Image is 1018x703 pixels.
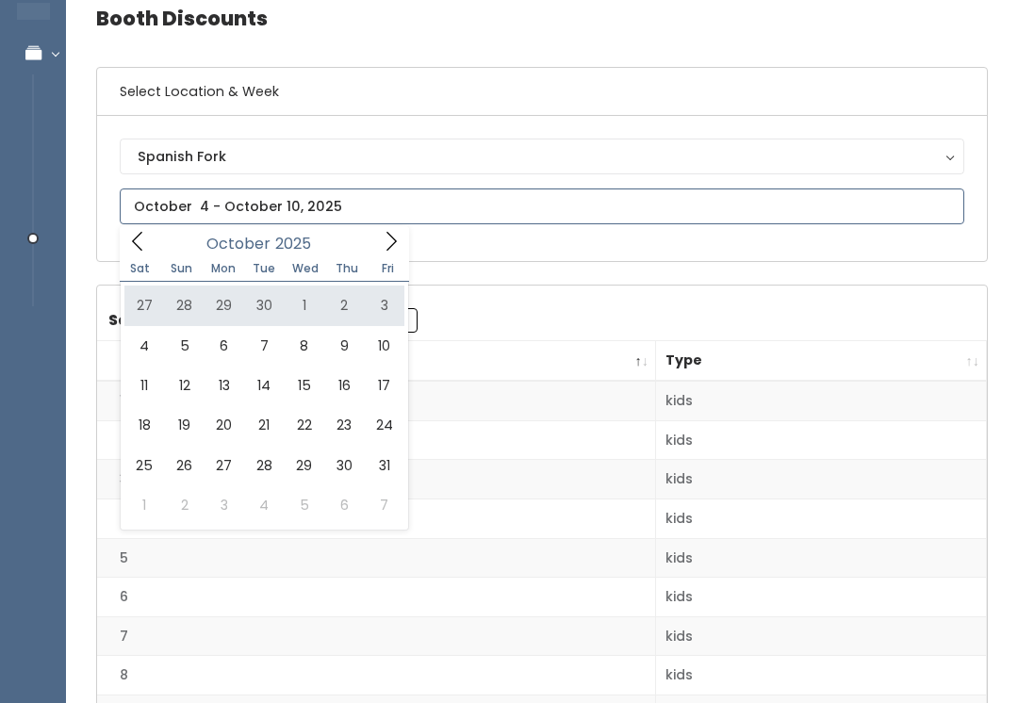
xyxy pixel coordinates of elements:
span: October 23, 2025 [324,405,364,445]
span: November 2, 2025 [164,485,204,525]
td: kids [656,578,987,617]
td: 4 [97,499,656,539]
span: September 29, 2025 [205,286,244,325]
td: 3 [97,460,656,499]
span: October 3, 2025 [364,286,403,325]
span: November 3, 2025 [205,485,244,525]
span: October 28, 2025 [244,446,284,485]
td: kids [656,420,987,460]
td: kids [656,460,987,499]
span: November 5, 2025 [285,485,324,525]
span: October 1, 2025 [285,286,324,325]
span: October 19, 2025 [164,405,204,445]
span: October 18, 2025 [124,405,164,445]
th: Type: activate to sort column ascending [656,341,987,382]
span: Sun [161,263,203,274]
td: kids [656,616,987,656]
span: October 14, 2025 [244,366,284,405]
span: October 9, 2025 [324,326,364,366]
span: November 6, 2025 [324,485,364,525]
span: October 30, 2025 [324,446,364,485]
span: Tue [243,263,285,274]
span: October 7, 2025 [244,326,284,366]
span: October 16, 2025 [324,366,364,405]
span: September 27, 2025 [124,286,164,325]
td: 8 [97,656,656,695]
span: October 4, 2025 [124,326,164,366]
span: October 12, 2025 [164,366,204,405]
span: October 25, 2025 [124,446,164,485]
span: October 20, 2025 [205,405,244,445]
td: 1 [97,381,656,420]
td: 2 [97,420,656,460]
span: October 15, 2025 [285,366,324,405]
span: October 22, 2025 [285,405,324,445]
span: October [206,237,271,252]
div: Spanish Fork [138,146,946,167]
input: October 4 - October 10, 2025 [120,188,964,224]
span: October 10, 2025 [364,326,403,366]
td: 5 [97,538,656,578]
span: September 30, 2025 [244,286,284,325]
td: 6 [97,578,656,617]
span: October 13, 2025 [205,366,244,405]
span: Mon [203,263,244,274]
span: Sat [120,263,161,274]
button: Spanish Fork [120,139,964,174]
span: Wed [285,263,326,274]
span: October 27, 2025 [205,446,244,485]
span: November 4, 2025 [244,485,284,525]
span: October 21, 2025 [244,405,284,445]
td: kids [656,538,987,578]
span: October 29, 2025 [285,446,324,485]
span: October 2, 2025 [324,286,364,325]
span: Thu [326,263,368,274]
span: October 11, 2025 [124,366,164,405]
span: Fri [368,263,409,274]
span: October 17, 2025 [364,366,403,405]
span: October 8, 2025 [285,326,324,366]
td: kids [656,499,987,539]
span: November 1, 2025 [124,485,164,525]
label: Search: [108,308,418,333]
th: Booth Number: activate to sort column descending [97,341,656,382]
span: October 31, 2025 [364,446,403,485]
span: October 5, 2025 [164,326,204,366]
span: November 7, 2025 [364,485,403,525]
span: October 6, 2025 [205,326,244,366]
input: Year [271,232,327,255]
td: 7 [97,616,656,656]
span: September 28, 2025 [164,286,204,325]
td: kids [656,381,987,420]
h6: Select Location & Week [97,68,987,116]
span: October 26, 2025 [164,446,204,485]
span: October 24, 2025 [364,405,403,445]
td: kids [656,656,987,695]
